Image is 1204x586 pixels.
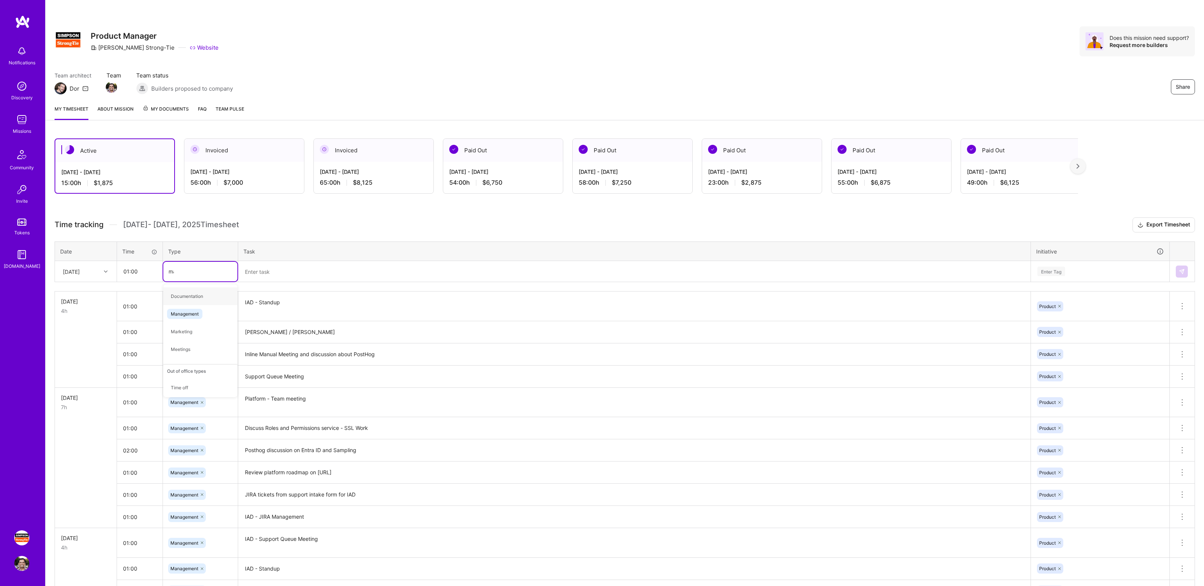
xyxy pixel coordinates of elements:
span: My Documents [143,105,189,113]
div: Dor [70,85,79,93]
span: Marketing [167,326,196,337]
input: HH:MM [117,392,163,412]
img: right [1076,164,1079,169]
div: [DATE] - [DATE] [967,168,1075,176]
span: $6,125 [1000,179,1019,187]
span: Product [1039,329,1056,335]
img: Invoiced [320,145,329,154]
div: 4h [61,543,111,551]
input: HH:MM [117,533,163,553]
textarea: IAD - JIRA Management [239,507,1030,527]
th: Type [163,241,238,261]
div: Discovery [11,94,33,102]
span: $2,875 [741,179,762,187]
div: [DATE] - [DATE] [579,168,686,176]
div: 58:00 h [579,179,686,187]
a: FAQ [198,105,207,120]
span: $7,250 [612,179,631,187]
div: [DATE] [61,534,111,542]
input: HH:MM [117,344,163,364]
img: User Avatar [14,556,29,571]
div: 15:00 h [61,179,168,187]
div: Community [10,164,34,172]
div: [PERSON_NAME] Strong-Tie [91,44,175,52]
div: Missions [13,127,31,135]
button: Share [1171,79,1195,94]
img: guide book [14,247,29,262]
div: [DATE] [63,267,80,275]
div: Paid Out [832,139,951,162]
div: Paid Out [702,139,822,162]
i: icon Download [1137,221,1143,229]
img: teamwork [14,112,29,127]
div: 54:00 h [449,179,557,187]
div: Tokens [14,229,30,237]
input: HH:MM [117,559,163,578]
div: Time [122,247,157,255]
a: About Mission [97,105,134,120]
h3: Product Manager [91,31,219,41]
textarea: IAD - Standup [239,559,1030,579]
img: Simpson Strong-Tie: Product Manager [14,530,29,545]
div: Paid Out [961,139,1081,162]
div: Request more builders [1110,41,1189,49]
img: Community [13,146,31,164]
img: Builders proposed to company [136,82,148,94]
img: Invite [14,182,29,197]
a: My Documents [143,105,189,120]
span: $6,750 [482,179,502,187]
img: Team Member Avatar [106,82,117,93]
span: Team architect [55,71,91,79]
span: $7,000 [223,179,243,187]
a: Website [190,44,219,52]
div: Does this mission need support? [1110,34,1189,41]
img: Paid Out [449,145,458,154]
img: discovery [14,79,29,94]
div: Invoiced [184,139,304,162]
div: Initiative [1036,247,1164,256]
img: Submit [1179,269,1185,275]
img: Paid Out [967,145,976,154]
span: Management [170,540,198,546]
span: Time tracking [55,220,103,229]
textarea: Platform - Team meeting [239,389,1030,417]
div: Active [55,139,174,162]
img: tokens [17,219,26,226]
a: Team Pulse [216,105,244,120]
input: HH:MM [117,463,163,483]
textarea: [PERSON_NAME] / [PERSON_NAME] [239,322,1030,343]
span: Management [170,470,198,475]
div: Invite [16,197,28,205]
i: icon Mail [82,85,88,91]
div: Enter Tag [1037,266,1065,277]
span: Product [1039,304,1056,309]
img: Paid Out [708,145,717,154]
div: 56:00 h [190,179,298,187]
textarea: JIRA tickets from support intake form for IAD [239,484,1030,505]
i: icon Chevron [104,270,108,273]
textarea: Posthog discussion on Entra ID and Sampling [239,440,1030,461]
span: Meetings [167,344,194,354]
span: Product [1039,373,1056,379]
img: Active [65,145,74,154]
span: $8,125 [353,179,372,187]
textarea: Discuss Roles and Permissions service - SSL Work [239,418,1030,439]
div: 65:00 h [320,179,427,187]
div: Paid Out [573,139,692,162]
span: Documentation [167,291,207,301]
img: Invoiced [190,145,199,154]
span: Team Pulse [216,106,244,112]
input: HH:MM [117,507,163,527]
div: Invoiced [314,139,433,162]
span: Product [1039,566,1056,571]
span: Product [1039,540,1056,546]
span: Time off [167,383,192,393]
div: [DATE] - [DATE] [838,168,945,176]
span: Management [170,492,198,498]
span: Builders proposed to company [151,85,233,93]
a: Team Member Avatar [106,81,116,94]
span: Share [1176,83,1190,91]
span: Product [1039,514,1056,520]
div: [DATE] - [DATE] [190,168,298,176]
a: User Avatar [12,556,31,571]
